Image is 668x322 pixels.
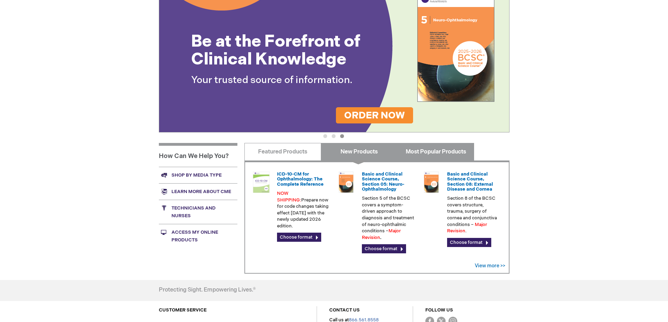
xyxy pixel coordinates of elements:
[362,171,404,192] a: Basic and Clinical Science Course, Section 05: Neuro-Ophthalmology
[340,134,344,138] button: 3 of 3
[336,172,357,193] img: 02850053u_45.png
[447,171,493,192] a: Basic and Clinical Science Course, Section 08: External Disease and Cornea
[362,195,415,241] p: Section 5 of the BCSC covers a symptom-driven approach to diagnosis and treatment of neuro-ophtha...
[277,233,321,242] a: Choose format
[159,200,237,224] a: Technicians and nurses
[159,167,237,183] a: Shop by media type
[362,244,406,253] a: Choose format
[159,143,237,167] h1: How Can We Help You?
[397,143,474,160] a: Most Popular Products
[277,171,324,187] a: ICD-10-CM for Ophthalmology: The Complete Reference
[159,307,207,313] a: CUSTOMER SERVICE
[332,134,336,138] button: 2 of 3
[244,143,321,160] a: Featured Products
[425,307,453,313] a: FOLLOW US
[475,263,505,269] a: View more >>
[159,224,237,248] a: Access My Online Products
[329,307,360,313] a: CONTACT US
[421,172,442,193] img: 02850083u_45.png
[251,172,272,193] img: 0120008u_42.png
[362,228,401,240] font: Major Revision
[321,143,398,160] a: New Products
[159,287,256,293] h4: Protecting Sight. Empowering Lives.®
[159,183,237,200] a: Learn more about CME
[277,190,330,229] p: Prepare now for code changes taking effect [DATE] with the newly updated 2026 edition.
[380,235,382,240] strong: .
[323,134,327,138] button: 1 of 3
[447,195,500,234] p: Section 8 of the BCSC covers structure, trauma, surgery of cornea and conjunctiva conditions – .
[277,191,301,203] font: NOW SHIPPING:
[447,238,491,247] a: Choose format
